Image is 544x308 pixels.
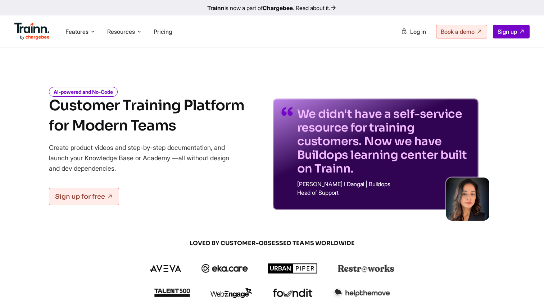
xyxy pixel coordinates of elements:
[65,28,89,36] span: Features
[99,239,445,247] span: LOVED BY CUSTOMER-OBSESSED TEAMS WORLDWIDE
[272,289,313,297] img: foundit logo
[150,265,181,272] img: aveva logo
[281,107,293,116] img: quotes-purple.41a7099.svg
[297,190,470,196] p: Head of Support
[436,25,487,38] a: Book a demo
[154,288,190,297] img: talent500 logo
[268,263,318,273] img: urbanpiper logo
[49,188,119,205] a: Sign up for free
[49,87,118,97] i: AI-powered and No-Code
[297,181,470,187] p: [PERSON_NAME] I Dangal | Buildops
[441,28,475,35] span: Book a demo
[14,23,50,40] img: Trainn Logo
[154,28,172,35] a: Pricing
[396,25,430,38] a: Log in
[333,288,390,298] img: helpthemove logo
[207,4,225,12] b: Trainn
[498,28,517,35] span: Sign up
[493,25,530,38] a: Sign up
[210,288,252,298] img: webengage logo
[297,107,470,175] p: We didn't have a self-service resource for training customers. Now we have Buildops learning cent...
[263,4,293,12] b: Chargebee
[446,178,489,221] img: sabina-buildops.d2e8138.png
[410,28,426,35] span: Log in
[338,265,394,272] img: restroworks logo
[49,142,240,174] p: Create product videos and step-by-step documentation, and launch your Knowledge Base or Academy —...
[49,96,244,136] h1: Customer Training Platform for Modern Teams
[201,264,248,273] img: ekacare logo
[107,28,135,36] span: Resources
